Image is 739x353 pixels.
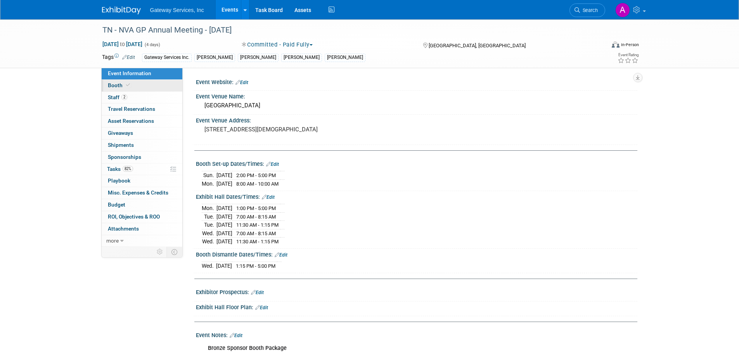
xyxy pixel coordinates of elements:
a: Edit [262,195,275,200]
span: Sponsorships [108,154,141,160]
a: Sponsorships [102,152,182,163]
a: Search [569,3,605,17]
a: Edit [266,162,279,167]
a: Edit [122,55,135,60]
div: [PERSON_NAME] [281,53,322,62]
a: Event Information [102,68,182,79]
span: Booth [108,82,132,88]
td: [DATE] [216,262,232,270]
a: Asset Reservations [102,115,182,127]
a: Playbook [102,175,182,187]
div: Event Notes: [196,329,637,339]
span: Travel Reservations [108,106,155,112]
span: Event Information [108,70,151,76]
i: Booth reservation complete [126,83,130,87]
a: Edit [230,333,242,338]
div: [PERSON_NAME] [325,53,365,62]
span: 7:00 AM - 8:15 AM [236,231,276,236]
td: [DATE] [216,180,232,188]
img: Format-Inperson.png [612,41,620,48]
span: Staff [108,94,127,100]
a: Staff2 [102,92,182,103]
span: 1:00 PM - 5:00 PM [236,205,276,211]
a: Attachments [102,223,182,235]
td: Wed. [202,262,216,270]
span: (4 days) [144,42,160,47]
span: 1:15 PM - 5:00 PM [236,263,275,269]
img: ExhibitDay [102,7,141,14]
span: [GEOGRAPHIC_DATA], [GEOGRAPHIC_DATA] [429,43,526,48]
span: ROI, Objectives & ROO [108,214,160,220]
td: Toggle Event Tabs [166,247,182,257]
a: Travel Reservations [102,103,182,115]
td: [DATE] [216,204,232,213]
a: Edit [251,290,264,295]
a: Shipments [102,139,182,151]
span: more [106,238,119,244]
span: to [119,41,126,47]
a: Budget [102,199,182,211]
img: Alyson Evans [615,3,630,17]
td: [DATE] [216,229,232,238]
span: [DATE] [DATE] [102,41,143,48]
span: 82% [123,166,133,172]
a: ROI, Objectives & ROO [102,211,182,223]
div: Exhibit Hall Floor Plan: [196,301,637,312]
div: [GEOGRAPHIC_DATA] [202,100,632,112]
pre: [STREET_ADDRESS][DEMOGRAPHIC_DATA] [204,126,371,133]
td: Mon. [202,180,216,188]
td: Personalize Event Tab Strip [153,247,167,257]
td: [DATE] [216,238,232,246]
td: Mon. [202,204,216,213]
td: [DATE] [216,221,232,229]
span: Playbook [108,177,130,184]
b: Bronze Sponsor Booth Package [208,345,287,351]
a: more [102,235,182,247]
div: Event Website: [196,76,637,86]
span: Giveaways [108,130,133,136]
div: In-Person [621,42,639,48]
td: Wed. [202,238,216,246]
span: 11:30 AM - 1:15 PM [236,222,279,228]
td: [DATE] [216,171,232,180]
a: Edit [235,80,248,85]
div: Event Rating [618,53,639,57]
div: Exhibitor Prospectus: [196,286,637,296]
span: 2:00 PM - 5:00 PM [236,172,276,178]
td: Wed. [202,229,216,238]
div: Event Format [559,40,639,52]
div: Booth Set-up Dates/Times: [196,158,637,168]
span: Gateway Services, Inc [150,7,204,13]
div: TN - NVA GP Annual Meeting - [DATE] [100,23,594,37]
div: Event Venue Address: [196,115,637,124]
a: Misc. Expenses & Credits [102,187,182,199]
td: Tue. [202,221,216,229]
div: Gateway Services Inc. [142,53,192,62]
span: Shipments [108,142,134,148]
span: Search [580,7,598,13]
td: [DATE] [216,212,232,221]
a: Booth [102,80,182,91]
span: Misc. Expenses & Credits [108,189,168,196]
span: 7:00 AM - 8:15 AM [236,214,276,220]
td: Sun. [202,171,216,180]
a: Edit [275,252,287,258]
button: Committed - Paid Fully [239,41,316,49]
span: 8:00 AM - 10:00 AM [236,181,279,187]
div: Exhibit Hall Dates/Times: [196,191,637,201]
span: 11:30 AM - 1:15 PM [236,239,279,245]
span: 2 [121,94,127,100]
td: Tue. [202,212,216,221]
a: Giveaways [102,127,182,139]
span: Budget [108,201,125,208]
div: [PERSON_NAME] [194,53,235,62]
a: Tasks82% [102,164,182,175]
div: [PERSON_NAME] [238,53,279,62]
span: Tasks [107,166,133,172]
span: Attachments [108,226,139,232]
div: Booth Dismantle Dates/Times: [196,249,637,259]
a: Edit [255,305,268,310]
div: Event Venue Name: [196,91,637,100]
span: Asset Reservations [108,118,154,124]
td: Tags [102,53,135,62]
